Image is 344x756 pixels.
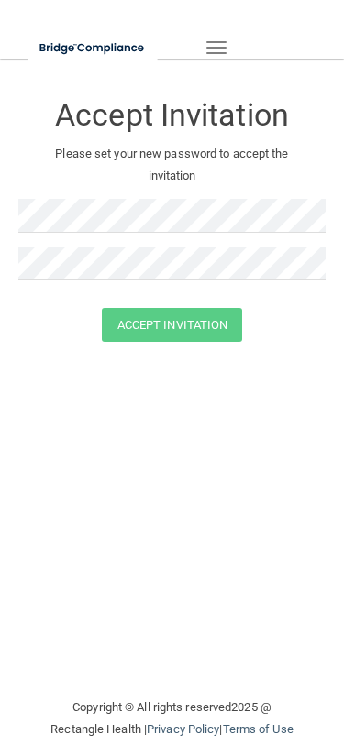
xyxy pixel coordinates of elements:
p: Please set your new password to accept the invitation [32,143,312,187]
a: Privacy Policy [147,722,219,736]
h3: Accept Invitation [18,98,326,132]
a: Terms of Use [223,722,294,736]
img: bridge_compliance_login_screen.278c3ca4.svg [28,29,158,67]
button: Accept Invitation [102,308,243,342]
